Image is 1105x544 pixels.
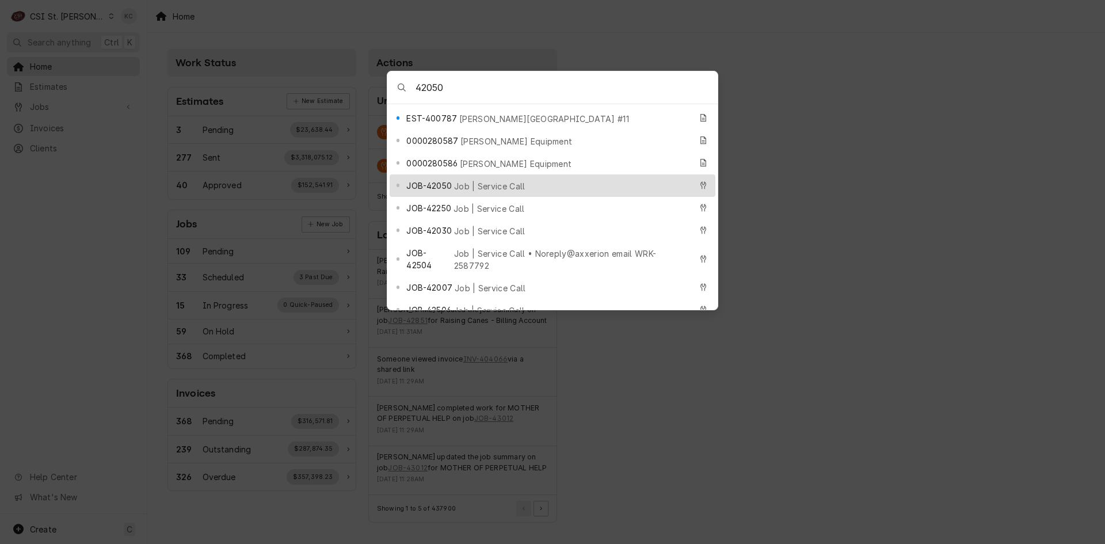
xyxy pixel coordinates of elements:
[406,225,451,237] span: JOB-42030
[406,180,451,192] span: JOB-42050
[460,158,571,170] span: [PERSON_NAME] Equipment
[454,225,525,237] span: Job | Service Call
[406,157,458,169] span: 0000280586
[406,247,451,271] span: JOB-42504
[406,304,451,316] span: JOB-42506
[406,202,451,214] span: JOB-42250
[454,203,525,215] span: Job | Service Call
[454,180,525,192] span: Job | Service Call
[454,248,691,272] span: Job | Service Call • Noreply@axxerion email WRK-2587792
[387,71,718,310] div: Global Command Menu
[460,135,572,147] span: [PERSON_NAME] Equipment
[406,112,457,124] span: EST-400787
[416,71,718,104] input: Search anything
[455,282,526,294] span: Job | Service Call
[406,135,458,147] span: 0000280587
[454,305,525,317] span: Job | Service Call
[459,113,629,125] span: [PERSON_NAME][GEOGRAPHIC_DATA] #11
[406,281,452,294] span: JOB-42007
